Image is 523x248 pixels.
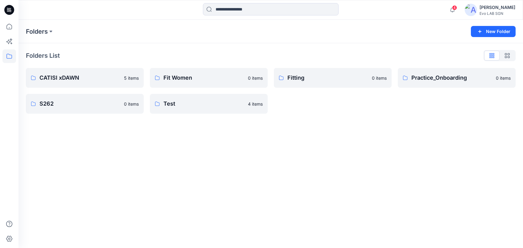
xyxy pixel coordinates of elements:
p: S262 [39,99,120,108]
p: CATISI xDAWN [39,74,120,82]
p: 0 items [124,101,139,107]
p: Test [163,99,244,108]
a: CATISI xDAWN5 items [26,68,144,88]
a: Fit Women0 items [150,68,268,88]
a: S2620 items [26,94,144,114]
p: 5 items [124,75,139,81]
a: Fitting0 items [274,68,392,88]
a: Test4 items [150,94,268,114]
button: New Folder [471,26,516,37]
span: 4 [452,5,457,10]
p: 4 items [248,101,263,107]
p: 0 items [248,75,263,81]
p: Fit Women [163,74,244,82]
a: Folders [26,27,48,36]
p: 0 items [372,75,387,81]
p: Folders List [26,51,60,60]
p: Practice_Onboarding [411,74,492,82]
div: [PERSON_NAME] [480,4,515,11]
div: Evo LAB SGN [480,11,515,16]
a: Practice_Onboarding0 items [398,68,516,88]
p: 0 items [496,75,511,81]
img: avatar [465,4,477,16]
p: Fitting [287,74,368,82]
